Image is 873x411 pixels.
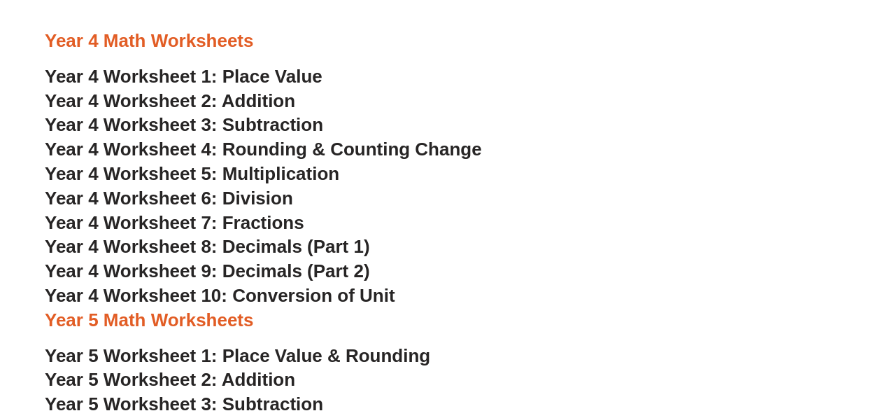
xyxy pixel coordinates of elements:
a: Year 4 Worksheet 7: Fractions [45,212,304,233]
a: Year 4 Worksheet 1: Place Value [45,66,322,87]
a: Year 5 Worksheet 1: Place Value & Rounding [45,345,430,366]
a: Year 4 Worksheet 10: Conversion of Unit [45,285,395,306]
a: Year 4 Worksheet 3: Subtraction [45,114,323,135]
a: Year 5 Worksheet 2: Addition [45,369,295,390]
a: Year 4 Worksheet 5: Multiplication [45,163,339,184]
a: Year 4 Worksheet 9: Decimals (Part 2) [45,260,370,281]
h3: Year 5 Math Worksheets [45,309,828,333]
a: Year 4 Worksheet 4: Rounding & Counting Change [45,139,482,160]
a: Year 4 Worksheet 2: Addition [45,90,295,111]
a: Year 4 Worksheet 6: Division [45,188,293,209]
iframe: Chat Widget [634,253,873,411]
h3: Year 4 Math Worksheets [45,29,828,53]
a: Year 4 Worksheet 8: Decimals (Part 1) [45,236,370,257]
